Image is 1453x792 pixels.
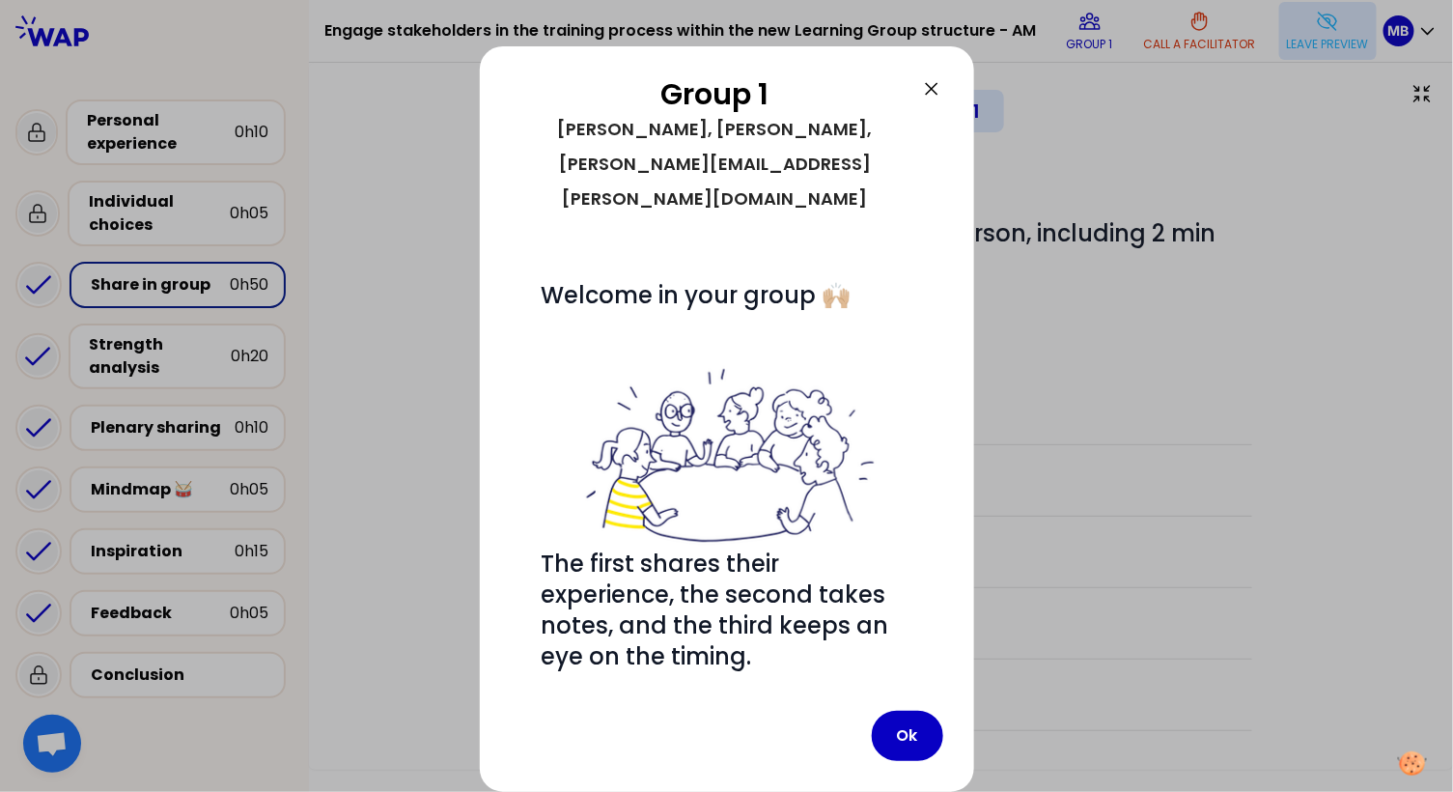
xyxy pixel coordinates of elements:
[511,112,920,216] div: [PERSON_NAME], [PERSON_NAME], [PERSON_NAME][EMAIL_ADDRESS][PERSON_NAME][DOMAIN_NAME]
[542,365,912,672] span: The first shares their experience, the second takes notes, and the third keeps an eye on the timing.
[511,77,920,112] h2: Group 1
[542,279,852,311] span: Welcome in your group 🙌🏼
[872,711,943,761] button: Ok
[1386,740,1439,787] button: Manage your preferences about cookies
[575,365,879,549] img: filesOfInstructions%2Fbienvenue%20dans%20votre%20groupe%20-%20petit.png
